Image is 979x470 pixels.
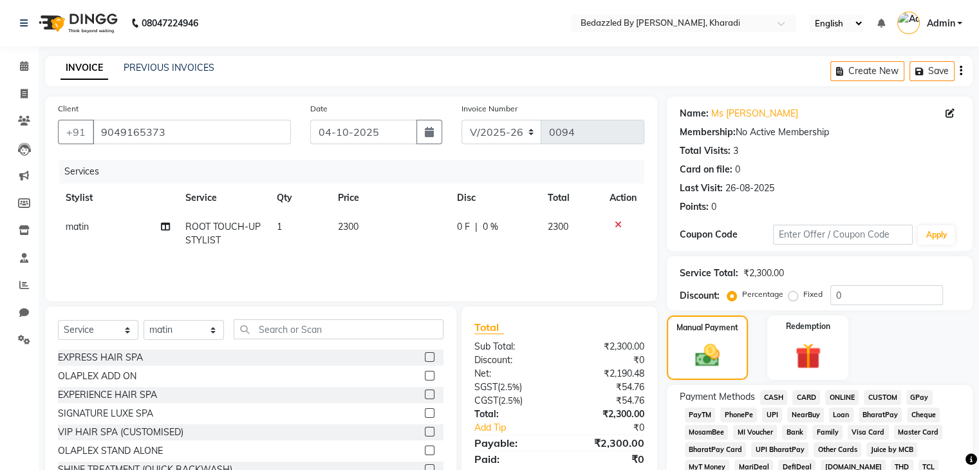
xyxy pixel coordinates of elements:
input: Search by Name/Mobile/Email/Code [93,120,291,144]
span: PayTM [685,408,716,422]
span: ONLINE [825,390,859,405]
div: EXPERIENCE HAIR SPA [58,388,157,402]
img: _cash.svg [687,341,727,370]
span: ROOT TOUCH-UP STYLIST [185,221,261,246]
span: UPI BharatPay [751,442,808,457]
div: OLAPLEX STAND ALONE [58,444,163,458]
span: 0 F [457,220,470,234]
div: SIGNATURE LUXE SPA [58,407,153,420]
div: Paid: [465,451,559,467]
th: Qty [269,183,330,212]
button: +91 [58,120,94,144]
span: CASH [760,390,788,405]
img: logo [33,5,121,41]
div: ₹0 [559,451,654,467]
div: ₹0 [559,353,654,367]
input: Search or Scan [234,319,443,339]
th: Stylist [58,183,178,212]
th: Price [330,183,449,212]
button: Apply [918,225,955,245]
div: Name: [680,107,709,120]
span: MosamBee [685,425,729,440]
span: Bank [782,425,807,440]
div: Discount: [465,353,559,367]
span: Other Cards [814,442,861,457]
button: Create New [830,61,904,81]
label: Fixed [803,288,823,300]
div: Services [59,160,654,183]
th: Disc [449,183,540,212]
span: CGST [474,395,498,406]
th: Service [178,183,269,212]
span: GPay [906,390,933,405]
div: ₹54.76 [559,394,654,408]
img: Admin [897,12,920,34]
span: CUSTOM [864,390,901,405]
span: Admin [926,17,955,30]
img: _gift.svg [787,340,829,372]
div: Membership: [680,126,736,139]
div: Last Visit: [680,182,723,195]
div: ₹2,300.00 [559,340,654,353]
label: Percentage [742,288,783,300]
th: Total [540,183,602,212]
span: Juice by MCB [866,442,917,457]
span: Visa Card [848,425,889,440]
span: Master Card [894,425,943,440]
div: 3 [733,144,738,158]
a: Add Tip [465,421,575,435]
div: Total: [465,408,559,421]
span: MI Voucher [733,425,777,440]
span: UPI [762,408,782,422]
span: | [475,220,478,234]
span: BharatPay Card [685,442,747,457]
span: 2.5% [501,395,520,406]
span: 2.5% [500,382,519,392]
div: ₹2,300.00 [559,435,654,451]
div: VIP HAIR SPA (CUSTOMISED) [58,426,183,439]
input: Enter Offer / Coupon Code [773,225,913,245]
div: ₹2,300.00 [559,408,654,421]
label: Date [310,103,328,115]
a: PREVIOUS INVOICES [124,62,214,73]
label: Manual Payment [676,322,738,334]
span: SGST [474,381,498,393]
div: ₹2,190.48 [559,367,654,381]
div: 26-08-2025 [725,182,774,195]
span: Payment Methods [680,390,755,404]
div: ( ) [465,381,559,394]
a: INVOICE [61,57,108,80]
div: Discount: [680,289,720,303]
label: Redemption [786,321,830,332]
div: Coupon Code [680,228,773,241]
span: Cheque [907,408,940,422]
div: ₹2,300.00 [743,267,784,280]
div: No Active Membership [680,126,960,139]
div: Total Visits: [680,144,731,158]
label: Client [58,103,79,115]
div: Payable: [465,435,559,451]
span: 1 [277,221,282,232]
span: Total [474,321,504,334]
span: 2300 [338,221,359,232]
div: ₹54.76 [559,381,654,394]
div: Service Total: [680,267,738,280]
button: Save [909,61,955,81]
span: CARD [792,390,820,405]
b: 08047224946 [142,5,198,41]
span: NearBuy [787,408,824,422]
span: Family [812,425,843,440]
div: EXPRESS HAIR SPA [58,351,143,364]
div: 0 [735,163,740,176]
div: 0 [711,200,716,214]
div: Net: [465,367,559,381]
div: Sub Total: [465,340,559,353]
div: Card on file: [680,163,732,176]
div: OLAPLEX ADD ON [58,370,136,383]
div: ₹0 [575,421,653,435]
span: 0 % [483,220,498,234]
span: PhonePe [720,408,757,422]
div: ( ) [465,394,559,408]
span: Loan [829,408,853,422]
th: Action [602,183,644,212]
